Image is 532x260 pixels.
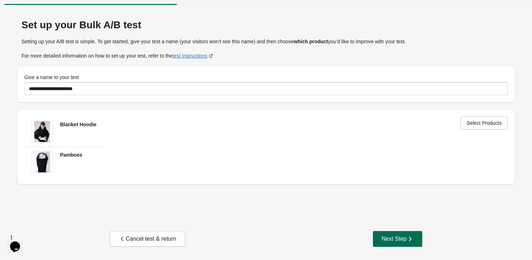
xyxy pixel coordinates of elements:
[60,122,97,127] span: Blanket Hoodie
[110,231,185,247] button: Cancel test & return
[173,53,215,59] a: test instructions
[24,74,79,81] label: Give a name to your test
[7,231,30,253] iframe: chat widget
[294,39,328,44] strong: which product
[381,235,414,242] div: Next Step
[60,152,82,158] span: Pamboes
[467,120,502,126] span: Select Products
[34,121,50,142] img: WBH-BK-7.png
[21,38,511,45] p: Setting up your A/B test is simple. To get started, give your test a name (your visitors won’t se...
[373,231,422,247] button: Next Step
[460,117,508,129] button: Select Products
[21,52,511,59] p: For more detailed information on how to set up your test, refer to the
[21,19,511,31] div: Set up your Bulk A/B test
[34,152,50,172] img: WBP-NK-01.jpg
[119,235,176,242] div: Cancel test & return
